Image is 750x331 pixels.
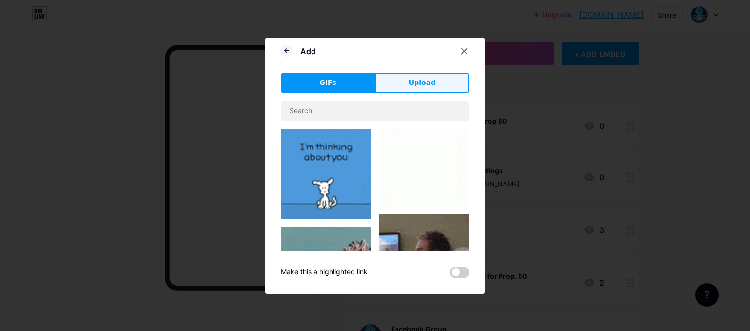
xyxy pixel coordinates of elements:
[281,267,368,278] div: Make this a highlighted link
[379,214,469,305] img: Gihpy
[375,73,469,93] button: Upload
[300,45,316,57] div: Add
[319,78,336,88] span: GIFs
[409,78,436,88] span: Upload
[281,129,371,219] img: Gihpy
[281,73,375,93] button: GIFs
[281,227,371,279] img: Gihpy
[379,129,469,207] img: Gihpy
[281,101,469,121] input: Search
